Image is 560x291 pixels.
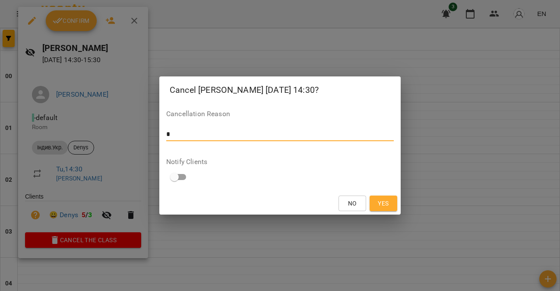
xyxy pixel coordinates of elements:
[348,198,357,209] span: No
[166,111,394,117] label: Cancellation Reason
[370,196,397,211] button: Yes
[339,196,366,211] button: No
[378,198,389,209] span: Yes
[166,158,394,165] label: Notify Clients
[170,83,390,97] h2: Cancel [PERSON_NAME] [DATE] 14:30?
